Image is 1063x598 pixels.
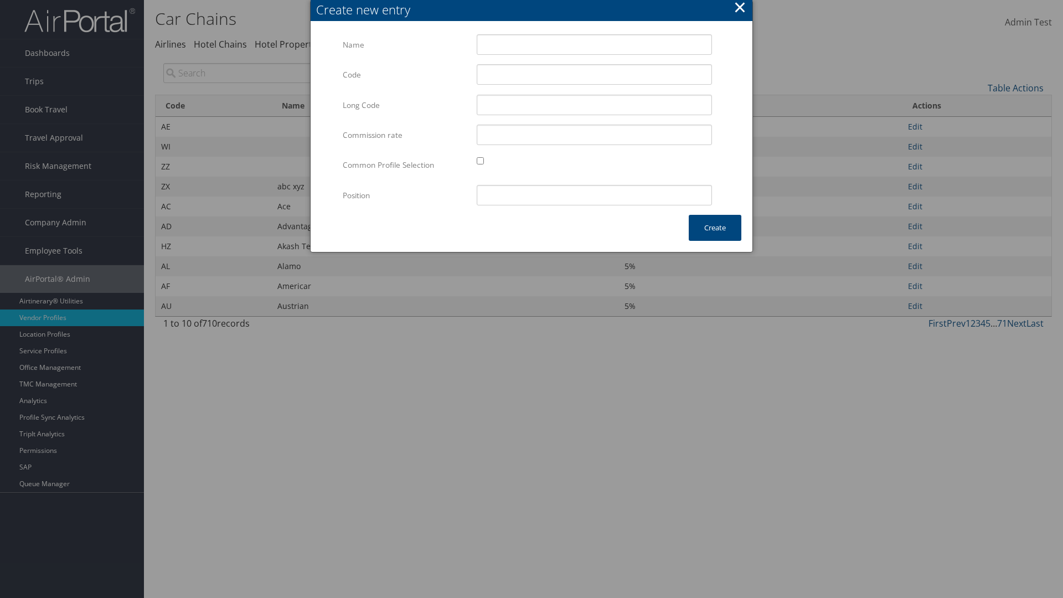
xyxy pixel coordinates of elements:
[316,1,752,18] div: Create new entry
[343,125,468,146] label: Commission rate
[343,64,468,85] label: Code
[343,185,468,206] label: Position
[689,215,741,241] button: Create
[343,95,468,116] label: Long Code
[343,154,468,176] label: Common Profile Selection
[343,34,468,55] label: Name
